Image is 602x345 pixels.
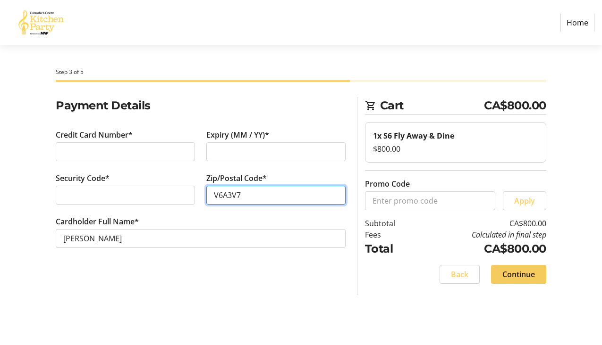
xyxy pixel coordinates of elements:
button: Continue [491,265,546,284]
label: Expiry (MM / YY)* [206,129,269,140]
h2: Payment Details [56,97,346,114]
td: Fees [365,229,417,240]
label: Promo Code [365,178,410,189]
span: CA$800.00 [484,97,546,114]
td: Total [365,240,417,257]
span: Cart [380,97,484,114]
div: $800.00 [373,143,538,155]
td: Subtotal [365,218,417,229]
label: Zip/Postal Code* [206,172,267,184]
span: Apply [514,195,535,206]
label: Cardholder Full Name* [56,216,139,227]
input: Card Holder Name [56,229,346,248]
span: Back [451,269,468,280]
span: Continue [502,269,535,280]
button: Apply [503,191,546,210]
img: Canada’s Great Kitchen Party's Logo [8,4,75,41]
a: Home [560,14,594,32]
label: Security Code* [56,172,110,184]
td: CA$800.00 [417,218,546,229]
iframe: Secure CVC input frame [63,189,187,201]
td: CA$800.00 [417,240,546,257]
label: Credit Card Number* [56,129,133,140]
button: Back [440,265,480,284]
iframe: Secure expiration date input frame [214,146,338,157]
input: Enter promo code [365,191,495,210]
strong: 1x S6 Fly Away & Dine [373,131,454,141]
td: Calculated in final step [417,229,546,240]
iframe: Secure card number input frame [63,146,187,157]
input: Zip/Postal Code [206,186,346,205]
div: Step 3 of 5 [56,68,546,76]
